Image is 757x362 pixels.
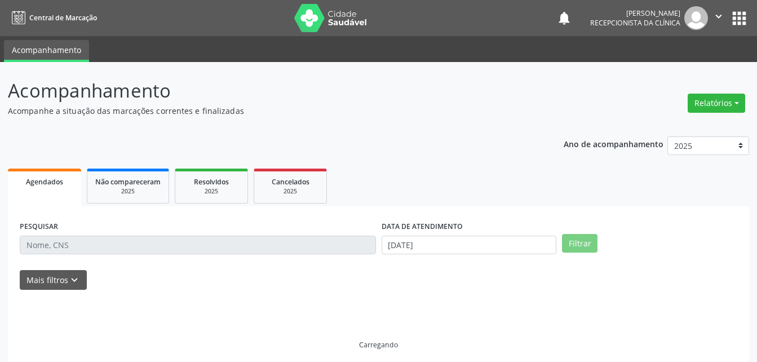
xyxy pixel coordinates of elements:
[8,105,527,117] p: Acompanhe a situação das marcações correntes e finalizadas
[382,236,557,255] input: Selecione um intervalo
[20,270,87,290] button: Mais filtroskeyboard_arrow_down
[262,187,318,196] div: 2025
[708,6,729,30] button: 
[562,234,597,253] button: Filtrar
[29,13,97,23] span: Central de Marcação
[272,177,309,187] span: Cancelados
[590,18,680,28] span: Recepcionista da clínica
[20,236,376,255] input: Nome, CNS
[556,10,572,26] button: notifications
[194,177,229,187] span: Resolvidos
[20,218,58,236] label: PESQUISAR
[95,177,161,187] span: Não compareceram
[4,40,89,62] a: Acompanhamento
[359,340,398,350] div: Carregando
[95,187,161,196] div: 2025
[183,187,240,196] div: 2025
[729,8,749,28] button: apps
[712,10,725,23] i: 
[684,6,708,30] img: img
[68,274,81,286] i: keyboard_arrow_down
[590,8,680,18] div: [PERSON_NAME]
[8,77,527,105] p: Acompanhamento
[688,94,745,113] button: Relatórios
[564,136,663,151] p: Ano de acompanhamento
[382,218,463,236] label: DATA DE ATENDIMENTO
[8,8,97,27] a: Central de Marcação
[26,177,63,187] span: Agendados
